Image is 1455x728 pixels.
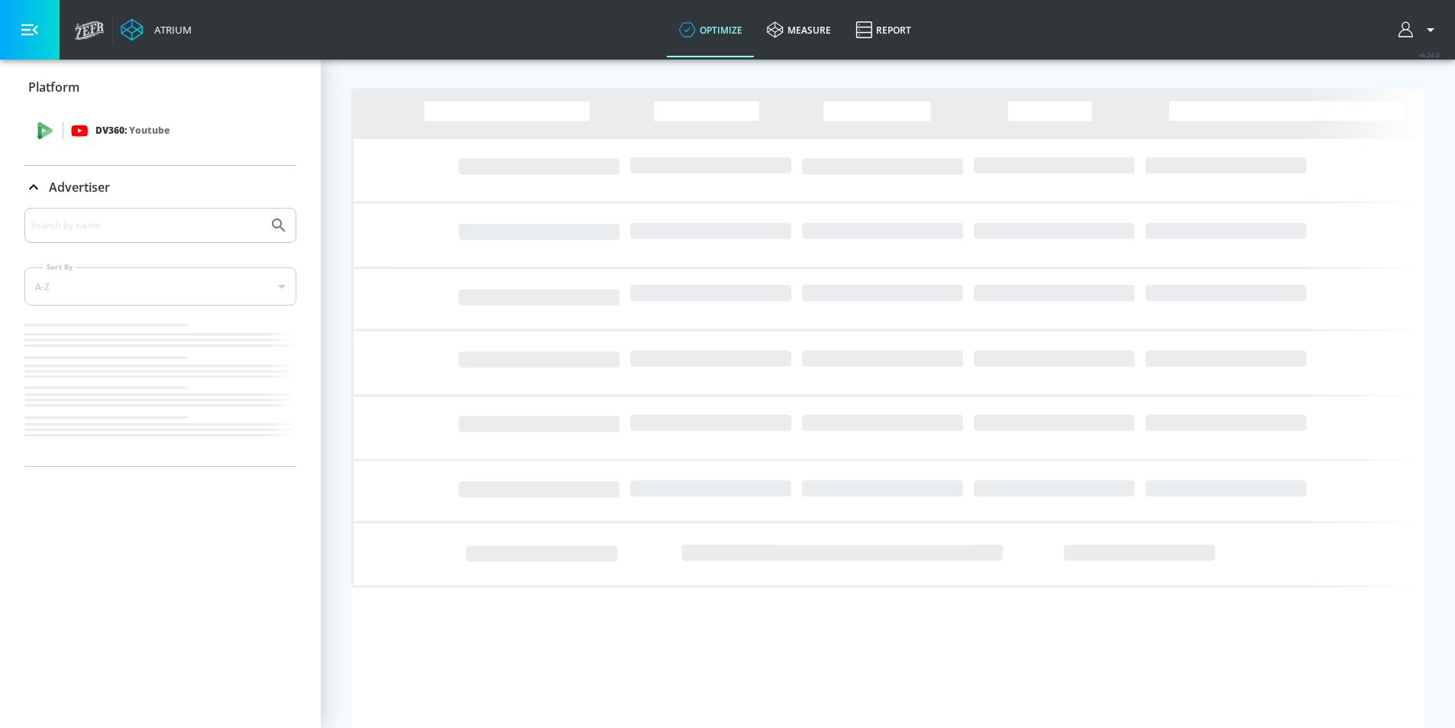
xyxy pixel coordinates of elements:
[121,18,192,41] a: Atrium
[95,122,170,139] p: DV360:
[24,66,296,108] div: Platform
[129,122,170,138] p: Youtube
[843,2,923,57] a: Report
[148,23,192,37] div: Atrium
[24,208,296,466] div: Advertiser
[667,2,755,57] a: optimize
[24,108,296,154] div: DV360: Youtube
[31,215,262,235] input: Search by name
[24,267,296,306] div: A-Z
[49,179,110,196] p: Advertiser
[24,166,296,209] div: Advertiser
[44,262,76,272] label: Sort By
[24,318,296,466] nav: list of Advertiser
[755,2,843,57] a: measure
[1418,50,1440,59] span: v 4.24.0
[28,79,79,95] p: Platform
